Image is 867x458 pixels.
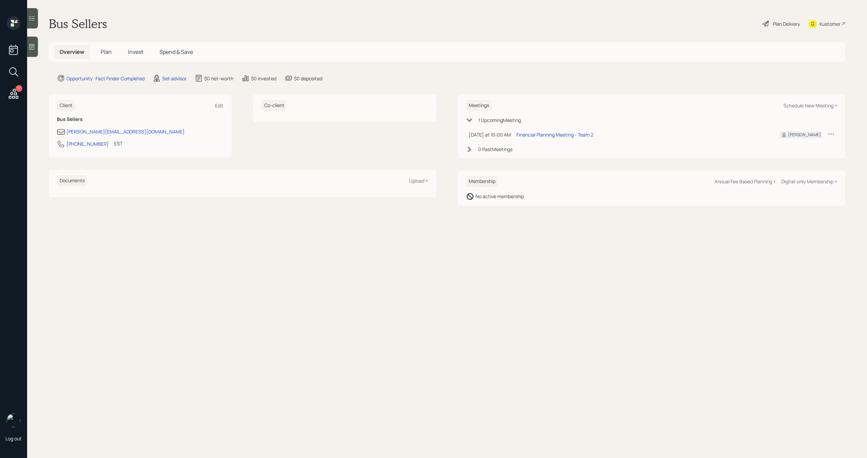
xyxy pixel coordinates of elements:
[128,48,143,56] span: Invest
[469,131,511,138] div: [DATE] at 10:00 AM
[783,102,837,109] div: Schedule New Meeting +
[773,20,800,27] div: Plan Delivery
[66,140,109,147] div: [PHONE_NUMBER]
[49,16,107,31] h1: Bus Sellers
[16,85,22,92] div: 1
[781,178,837,185] div: Digital-only Membership +
[478,117,521,124] div: 1 Upcoming Meeting
[409,178,428,184] div: Upload +
[66,128,185,135] div: [PERSON_NAME][EMAIL_ADDRESS][DOMAIN_NAME]
[101,48,112,56] span: Plan
[261,100,287,111] h6: Co-client
[7,414,20,427] img: michael-russo-headshot.png
[60,48,84,56] span: Overview
[820,20,841,27] div: Kustomer
[251,75,276,82] div: $0 invested
[475,193,524,200] div: No active membership
[57,100,75,111] h6: Client
[57,117,224,122] h6: Bus Sellers
[466,176,498,187] h6: Membership
[114,140,123,147] div: EST
[160,48,193,56] span: Spend & Save
[57,175,87,186] h6: Documents
[466,100,492,111] h6: Meetings
[294,75,322,82] div: $0 deposited
[715,178,776,185] div: Annual Fee Based Planning +
[5,435,22,442] div: Log out
[478,146,512,153] div: 0 Past Meeting s
[788,132,821,138] div: [PERSON_NAME]
[162,75,187,82] div: Set advisor
[66,75,145,82] div: Opportunity · Fact Finder Completed
[204,75,233,82] div: $0 net-worth
[516,131,593,138] div: Financial Planning Meeting - Team 2
[215,102,224,109] div: Edit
